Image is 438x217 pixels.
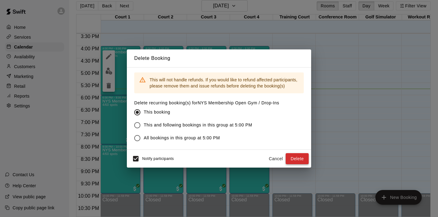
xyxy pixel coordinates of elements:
[134,100,279,106] label: Delete recurring booking(s) for NYS Membership Open Gym / Drop-Ins
[144,109,170,115] span: This booking
[286,153,309,165] button: Delete
[127,49,311,67] h2: Delete Booking
[144,135,220,141] span: All bookings in this group at 5:00 PM
[144,122,252,128] span: This and following bookings in this group at 5:00 PM
[142,157,174,161] span: Notify participants
[150,74,299,91] div: This will not handle refunds. If you would like to refund affected participants, please remove th...
[266,153,286,165] button: Cancel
